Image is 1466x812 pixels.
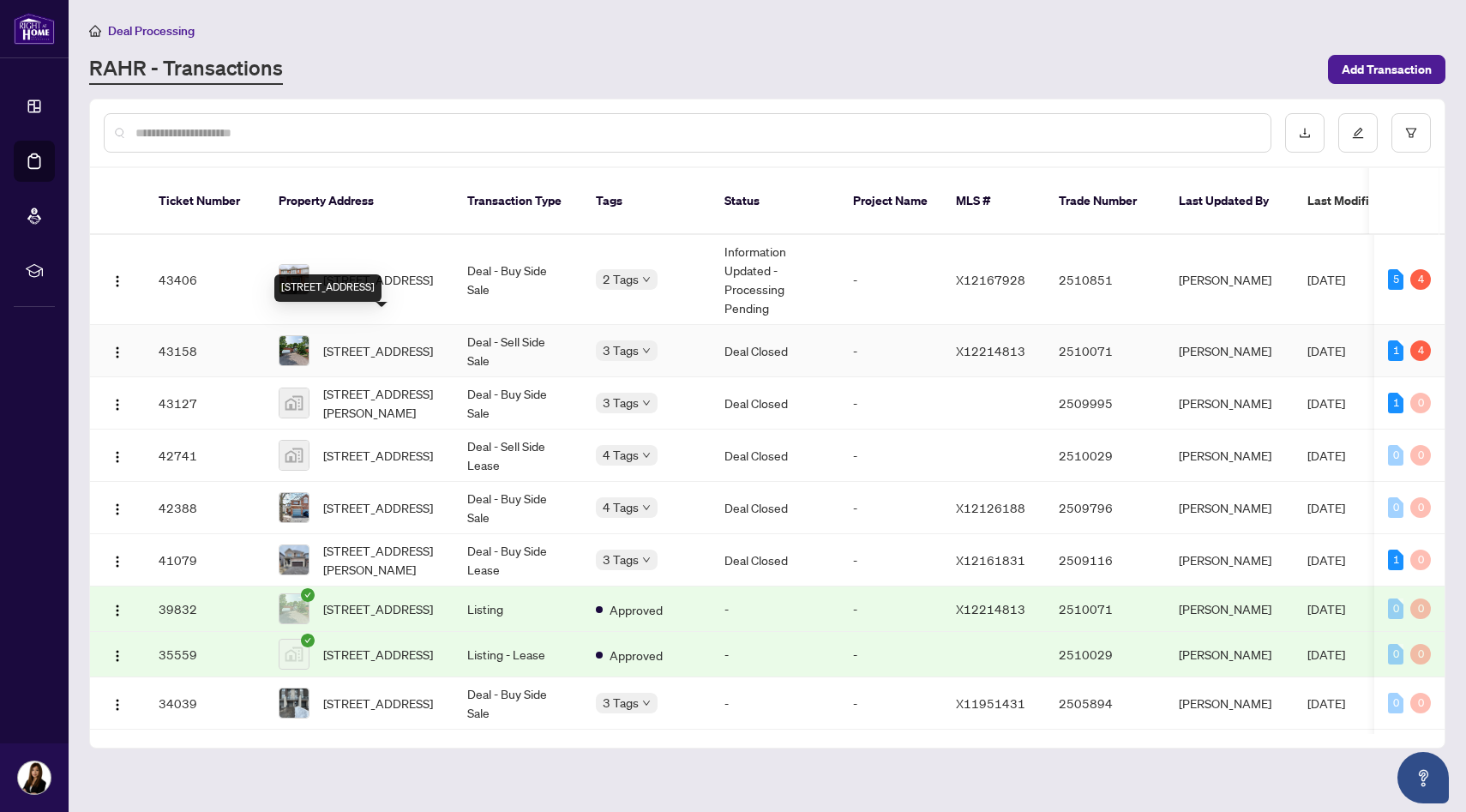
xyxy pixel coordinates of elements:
span: down [642,699,651,707]
td: - [711,586,839,632]
span: [DATE] [1307,500,1345,515]
td: [PERSON_NAME] [1165,632,1294,677]
td: Information Updated - Processing Pending [711,235,839,325]
button: Open asap [1397,752,1449,803]
span: down [642,451,651,460]
span: [STREET_ADDRESS] [323,341,433,360]
button: Logo [104,494,131,521]
td: - [711,730,839,782]
span: [DATE] [1307,647,1345,662]
span: [STREET_ADDRESS][PERSON_NAME] [323,384,440,422]
img: thumbnail-img [279,594,309,623]
th: Property Address [265,168,454,235]
span: down [642,275,651,284]
button: Add Transaction [1328,55,1445,84]
img: Logo [111,604,124,617]
span: [STREET_ADDRESS] [323,498,433,517]
span: down [642,399,651,407]
img: thumbnail-img [279,388,309,418]
div: 0 [1410,693,1431,713]
th: MLS # [942,168,1045,235]
td: Listing - Lease [454,632,582,677]
td: Deal Closed [711,430,839,482]
span: 3 Tags [603,340,639,360]
td: 43158 [145,325,265,377]
span: X12161831 [956,552,1025,568]
div: 1 [1388,393,1403,413]
div: 0 [1410,393,1431,413]
span: down [642,346,651,355]
td: - [839,677,942,730]
span: [STREET_ADDRESS] [323,645,433,664]
td: 2510029 [1045,430,1165,482]
td: 33571 [145,730,265,782]
span: Approved [610,646,663,665]
td: 2509116 [1045,534,1165,586]
td: Deal Closed [711,482,839,534]
td: 43127 [145,377,265,430]
td: Deal - Buy Side Lease [454,534,582,586]
td: 2510071 [1045,586,1165,632]
td: - [839,235,942,325]
td: 43406 [145,235,265,325]
td: Deal - Sell Side Lease [454,730,582,782]
img: Logo [111,450,124,464]
td: [PERSON_NAME] [1165,430,1294,482]
span: X11951431 [956,695,1025,711]
div: 4 [1410,269,1431,290]
div: [STREET_ADDRESS] [274,274,382,302]
span: [STREET_ADDRESS][PERSON_NAME] [323,541,440,579]
img: Logo [111,502,124,516]
td: Deal Closed [711,534,839,586]
td: [PERSON_NAME] [1165,730,1294,782]
span: X12126188 [956,500,1025,515]
td: [PERSON_NAME] [1165,325,1294,377]
th: Ticket Number [145,168,265,235]
img: Profile Icon [18,761,51,794]
th: Transaction Type [454,168,582,235]
td: [PERSON_NAME] [1165,534,1294,586]
th: Trade Number [1045,168,1165,235]
td: - [839,534,942,586]
td: 2510851 [1045,235,1165,325]
td: [PERSON_NAME] [1165,377,1294,430]
span: [DATE] [1307,343,1345,358]
div: 1 [1388,550,1403,570]
span: home [89,25,101,37]
img: Logo [111,698,124,712]
img: thumbnail-img [279,336,309,365]
td: 2509995 [1045,377,1165,430]
span: 4 Tags [603,497,639,517]
span: X12167928 [956,272,1025,287]
img: thumbnail-img [279,545,309,574]
td: Deal Closed [711,325,839,377]
td: 2505616 [1045,730,1165,782]
button: Logo [104,546,131,574]
span: Deal Processing [108,23,195,39]
div: 0 [1410,598,1431,619]
button: edit [1338,113,1378,153]
span: [DATE] [1307,395,1345,411]
span: X12214813 [956,343,1025,358]
td: 2509796 [1045,482,1165,534]
td: - [839,586,942,632]
div: 0 [1410,497,1431,518]
td: [PERSON_NAME] [1165,235,1294,325]
div: 4 [1410,340,1431,361]
span: [STREET_ADDRESS] [323,694,433,713]
img: thumbnail-img [279,493,309,522]
button: Logo [104,689,131,717]
div: 0 [1388,445,1403,466]
span: 2 Tags [603,269,639,289]
th: Status [711,168,839,235]
img: Logo [111,649,124,663]
img: thumbnail-img [279,441,309,470]
img: Logo [111,346,124,359]
td: [PERSON_NAME] [1165,586,1294,632]
img: Logo [111,398,124,412]
div: 0 [1388,693,1403,713]
td: Deal - Buy Side Sale [454,677,582,730]
button: Logo [104,641,131,668]
a: RAHR - Transactions [89,54,283,85]
td: 2510029 [1045,632,1165,677]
